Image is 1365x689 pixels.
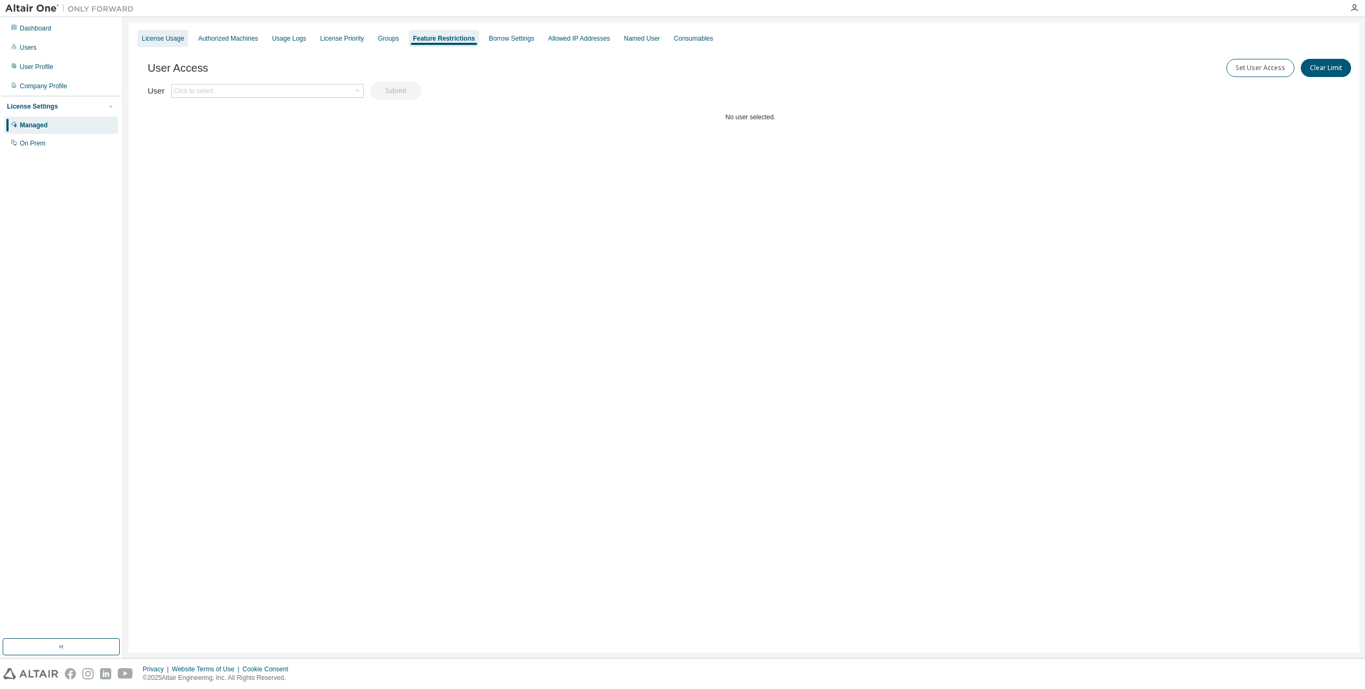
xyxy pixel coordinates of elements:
img: linkedin.svg [100,668,111,679]
div: User Profile [20,63,53,71]
div: Users [20,43,36,52]
div: Borrow Settings [489,34,534,43]
img: youtube.svg [118,668,133,679]
div: Authorized Machines [198,34,258,43]
div: Usage Logs [272,34,306,43]
div: Groups [378,34,399,43]
div: Named User [624,34,660,43]
div: Allowed IP Addresses [548,34,610,43]
div: Dashboard [20,24,51,33]
div: Privacy [143,665,172,673]
div: On Prem [20,139,45,148]
img: facebook.svg [65,668,76,679]
div: Click to select [174,87,213,95]
div: Feature Restrictions [413,34,475,43]
div: No user selected. [148,113,1353,121]
span: User Access [148,62,208,74]
div: Website Terms of Use [172,665,242,673]
div: Company Profile [20,82,67,90]
button: Submit [370,82,421,100]
img: altair_logo.svg [3,668,58,679]
div: Cookie Consent [242,665,294,673]
div: License Usage [142,34,184,43]
img: Altair One [5,3,139,14]
img: instagram.svg [82,668,94,679]
div: Consumables [674,34,713,43]
div: License Settings [7,102,58,111]
div: License Priority [320,34,364,43]
label: User [148,87,165,95]
div: Click to select [172,85,363,97]
button: Set User Access [1226,59,1294,77]
div: Managed [20,121,48,129]
p: © 2025 Altair Engineering, Inc. All Rights Reserved. [143,673,295,683]
button: Clear Limit [1301,59,1351,77]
